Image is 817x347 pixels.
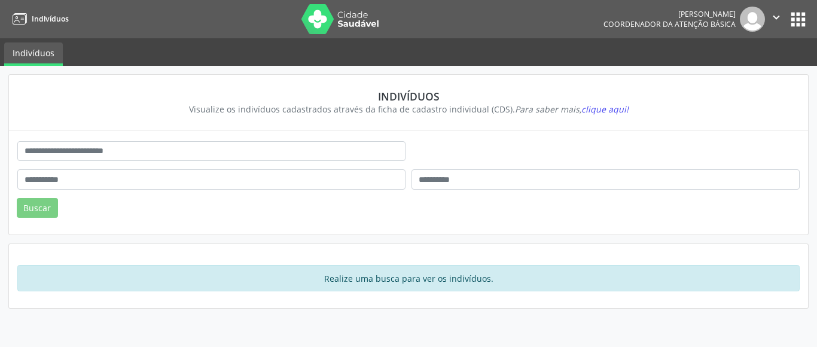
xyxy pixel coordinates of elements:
[17,265,800,291] div: Realize uma busca para ver os indivíduos.
[26,103,791,115] div: Visualize os indivíduos cadastrados através da ficha de cadastro individual (CDS).
[4,42,63,66] a: Indivíduos
[26,90,791,103] div: Indivíduos
[740,7,765,32] img: img
[32,14,69,24] span: Indivíduos
[765,7,788,32] button: 
[515,104,629,115] i: Para saber mais,
[770,11,783,24] i: 
[603,9,736,19] div: [PERSON_NAME]
[17,198,58,218] button: Buscar
[788,9,809,30] button: apps
[581,104,629,115] span: clique aqui!
[603,19,736,29] span: Coordenador da Atenção Básica
[8,9,69,29] a: Indivíduos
